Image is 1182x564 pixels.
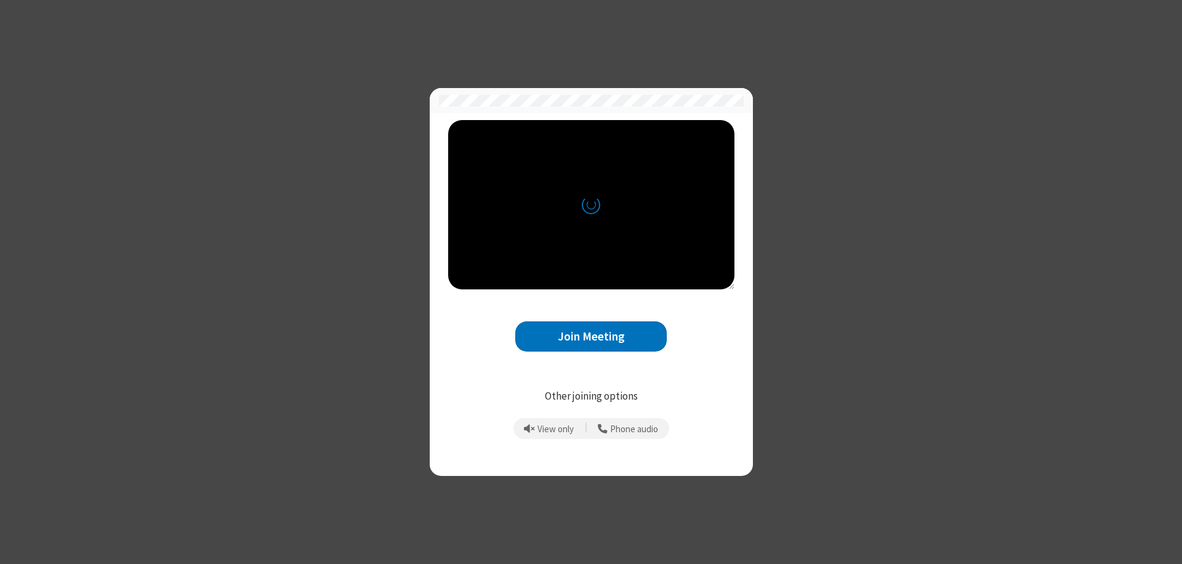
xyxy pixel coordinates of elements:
button: Join Meeting [515,321,667,352]
span: View only [537,424,574,435]
p: Other joining options [448,389,734,405]
span: | [585,420,587,437]
button: Prevent echo when there is already an active mic and speaker in the room. [520,418,579,439]
span: Phone audio [610,424,658,435]
button: Use your phone for mic and speaker while you view the meeting on this device. [593,418,663,439]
